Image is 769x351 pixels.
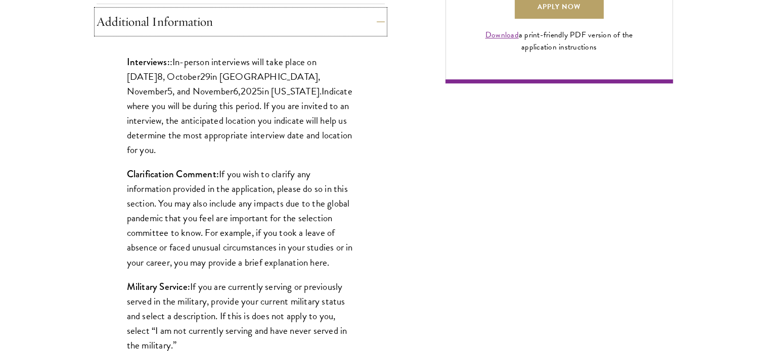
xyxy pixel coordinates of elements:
a: Download [485,29,519,41]
span: , October [163,69,200,84]
span: 25 [252,84,262,98]
span: 8 [157,69,163,84]
span: 6 [233,84,238,98]
p: If you wish to clarify any information provided in the application, please do so in this section.... [127,167,354,269]
div: a print-friendly PDF version of the application instructions [474,29,645,53]
span: In-person interviews will take place on [DATE] [127,55,316,84]
span: 5 [167,84,172,98]
strong: Clarification Comment: [127,167,219,181]
span: 20 [241,84,252,98]
p: : Indicate where you will be during this period. If you are invited to an interview, the anticipa... [127,55,354,157]
strong: Military Service: [127,280,190,293]
span: in [GEOGRAPHIC_DATA], November [127,69,321,98]
strong: Interviews: [127,55,170,69]
span: , [238,84,240,98]
span: 29 [200,69,210,84]
span: , and November [172,84,233,98]
span: in [US_STATE]. [262,84,322,98]
button: Additional Information [97,10,385,34]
